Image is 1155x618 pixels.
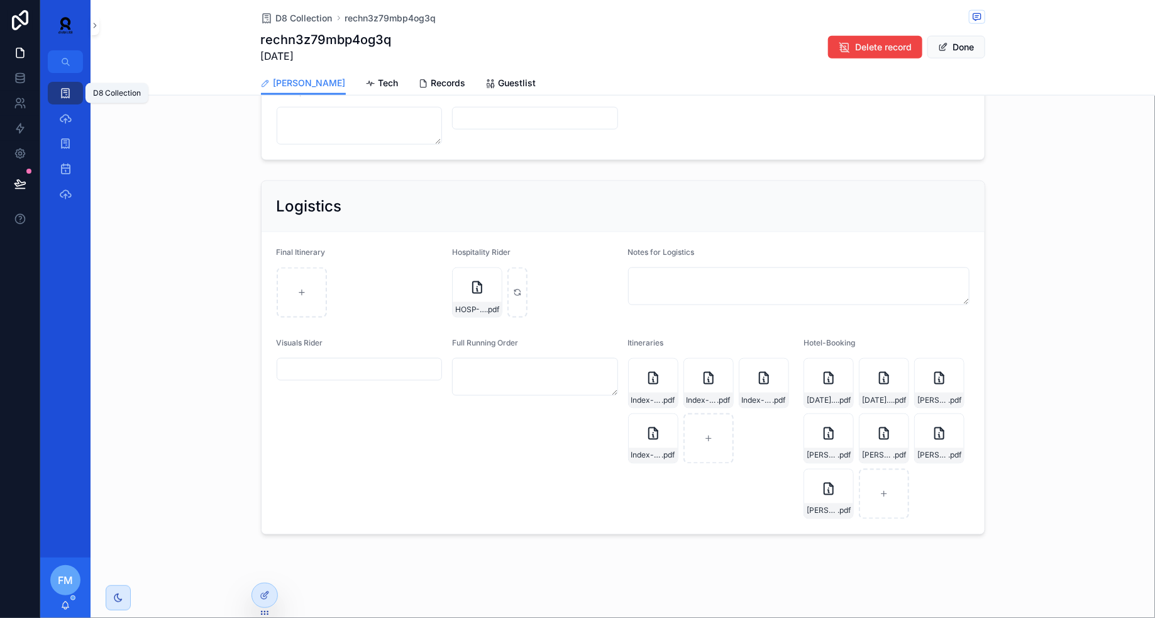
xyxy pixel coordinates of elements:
[807,451,837,461] span: [PERSON_NAME]-18.10.2025
[917,451,948,461] span: [PERSON_NAME]
[807,395,837,405] span: [DATE]-[PERSON_NAME]
[366,72,399,97] a: Tech
[499,77,536,89] span: Guestlist
[486,72,536,97] a: Guestlist
[893,451,906,461] span: .pdf
[379,77,399,89] span: Tech
[261,72,346,96] a: [PERSON_NAME]
[862,451,893,461] span: [PERSON_NAME]
[927,36,985,59] button: Done
[261,48,392,64] span: [DATE]
[452,247,511,257] span: Hospitality Rider
[452,338,518,347] span: Full Running Order
[50,15,80,35] img: App logo
[742,395,773,405] span: Index-x-Teletech_-AFEM-SYKO-Iti-18-09-25-Index-[GEOGRAPHIC_DATA]docx-.docx-(1)
[662,451,675,461] span: .pdf
[419,72,466,97] a: Records
[631,395,662,405] span: Index-x-Teletech_-TOXIMAMI--Iti-18-09-25-Index-[GEOGRAPHIC_DATA]docx-.docx-(1)
[93,88,141,98] div: D8 Collection
[276,12,333,25] span: D8 Collection
[261,12,333,25] a: D8 Collection
[893,395,906,405] span: .pdf
[948,395,961,405] span: .pdf
[837,506,851,516] span: .pdf
[631,451,662,461] span: Index-x-Teletech_-PART-TIME-KILLER--Iti-18-09-25-Index-[GEOGRAPHIC_DATA]docx-.docx
[58,573,73,588] span: FM
[261,31,392,48] h1: rechn3z79mbp4og3q
[837,451,851,461] span: .pdf
[837,395,851,405] span: .pdf
[948,451,961,461] span: .pdf
[431,77,466,89] span: Records
[773,395,786,405] span: .pdf
[277,247,326,257] span: Final Itinerary
[40,73,91,222] div: scrollable content
[862,395,893,405] span: [DATE]-[PERSON_NAME]
[277,338,323,347] span: Visuals Rider
[856,41,912,53] span: Delete record
[277,196,342,216] h2: Logistics
[455,305,486,315] span: HOSP-[PERSON_NAME]
[687,395,717,405] span: Index-x-Teletech_-DJ-CRINGEY-Iti-18-09-25-Index-[GEOGRAPHIC_DATA]docx-.docx-(1)
[804,338,855,347] span: Hotel-Booking
[917,395,948,405] span: [PERSON_NAME]-18.10.2025
[828,36,922,59] button: Delete record
[662,395,675,405] span: .pdf
[628,338,664,347] span: Itineraries
[345,12,436,25] a: rechn3z79mbp4og3q
[628,247,695,257] span: Notes for Logistics
[807,506,837,516] span: [PERSON_NAME]-(1)
[717,395,731,405] span: .pdf
[486,305,499,315] span: .pdf
[274,77,346,89] span: [PERSON_NAME]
